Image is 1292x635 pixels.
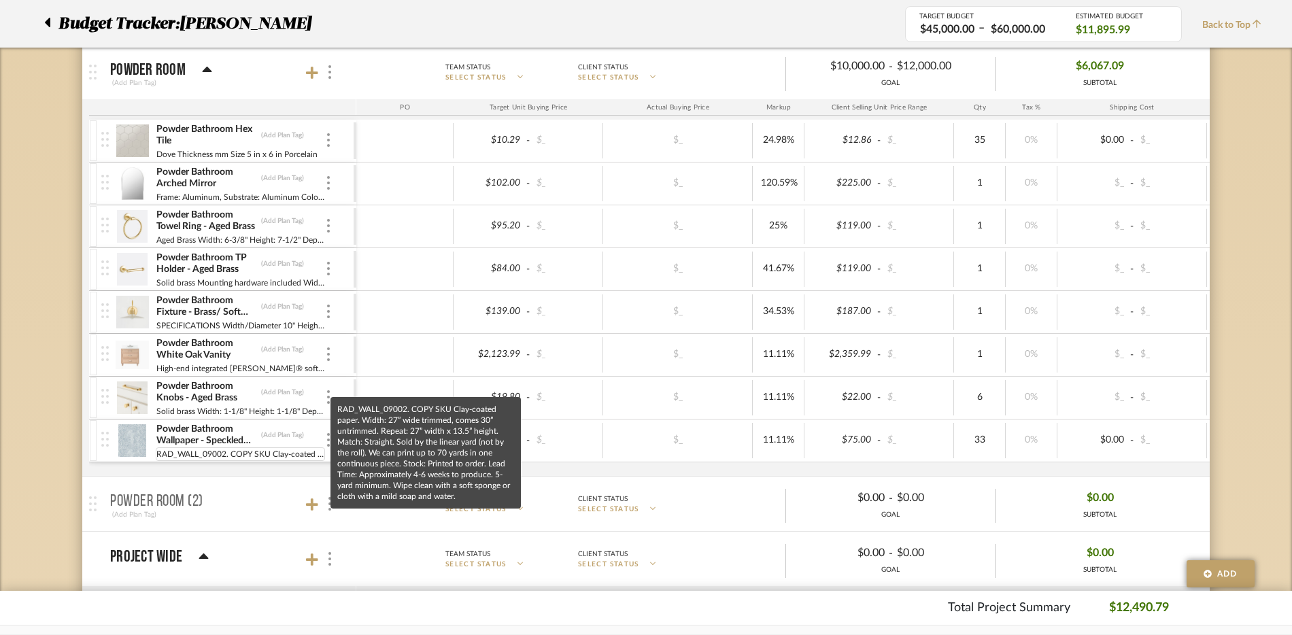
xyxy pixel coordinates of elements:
div: $_ [1136,216,1203,236]
div: Qty [954,99,1006,116]
div: $119.00 [809,216,875,236]
div: $_ [1061,302,1128,322]
span: - [889,545,893,562]
p: Powder Room (2) [110,494,203,510]
div: $_ [1136,173,1203,193]
span: - [875,348,883,362]
span: - [875,262,883,276]
div: $0.00 [1061,131,1128,150]
div: PO [356,586,454,602]
div: Client Status [578,493,628,505]
span: - [875,391,883,405]
p: Total Project Summary [948,599,1070,617]
div: 0% [1010,302,1053,322]
img: ee86c229-aef2-461f-af7e-1d2da8056227_50x50.jpg [116,424,149,457]
div: $_ [1136,259,1203,279]
mat-expansion-panel-header: Powder Room(Add Plan Tag)Team StatusSELECT STATUSClient StatusSELECT STATUS$10,000.00-$12,000.00G... [82,45,1210,99]
div: Qty [954,586,1006,602]
div: $0.00 [893,543,984,564]
div: Shipping Cost [1057,586,1207,602]
p: Project Wide [110,549,182,565]
div: SUBTOTAL [1076,78,1124,88]
div: 1 [958,302,1001,322]
div: Team Status [445,548,490,560]
p: $12,490.79 [1109,599,1169,617]
div: 0% [1010,173,1053,193]
div: 0% [1010,345,1053,364]
div: $_ [883,173,950,193]
div: $0.00 [798,543,889,564]
div: Client Selling Unit Price Range [804,99,954,116]
div: 0% [1010,259,1053,279]
div: $_ [532,216,599,236]
span: SELECT STATUS [578,73,639,83]
div: 35 [958,131,1001,150]
div: GOAL [786,78,995,88]
div: $_ [532,302,599,322]
span: – [979,20,985,37]
p: Powder Room [110,62,186,78]
span: SELECT STATUS [445,73,507,83]
div: $0.00 [1061,430,1128,450]
div: 11.11% [757,430,800,450]
span: - [1128,220,1136,233]
span: - [1128,262,1136,276]
div: GOAL [786,510,995,520]
div: $10,000.00 [798,56,889,77]
span: - [524,348,532,362]
img: 3dots-v.svg [327,133,330,147]
img: grip.svg [89,496,97,511]
img: 106ae83b-af42-4a01-a23f-7b912706cb28_50x50.jpg [116,210,149,243]
div: SUBTOTAL [1083,510,1117,520]
mat-expansion-panel-header: Project WideTeam StatusSELECT STATUSClient StatusSELECT STATUS$0.00-$0.00GOAL$0.00SUBTOTAL [82,532,1210,586]
div: $_ [1061,345,1128,364]
div: $139.00 [458,302,524,322]
span: Back to Top [1202,18,1268,33]
div: (Add Plan Tag) [260,345,305,354]
img: 3dots-v.svg [327,262,330,275]
div: Powder Bathroom Towel Ring - Aged Brass [156,209,257,233]
div: $2,359.99 [809,345,875,364]
div: $22.00 [809,388,875,407]
div: 34.53% [757,302,800,322]
div: $119.00 [809,259,875,279]
div: SUBTOTAL [1083,565,1117,575]
div: 33 [958,430,1001,450]
div: $_ [1061,216,1128,236]
div: Client Selling Unit Price Range [804,586,954,602]
span: - [889,58,893,75]
div: $_ [641,302,715,322]
div: $_ [883,345,950,364]
div: GOAL [786,565,995,575]
div: $10.29 [458,131,524,150]
div: $_ [883,216,950,236]
div: Actual Buying Price [603,586,753,602]
span: SELECT STATUS [578,560,639,570]
div: $_ [883,131,950,150]
div: (Add Plan Tag) [110,77,158,89]
div: 0% [1010,216,1053,236]
div: Markup [753,99,804,116]
div: 24.98% [757,131,800,150]
div: Target Unit Buying Price [454,586,603,602]
div: $_ [1136,388,1203,407]
img: vertical-grip.svg [101,132,109,147]
div: $_ [532,173,599,193]
div: $_ [641,388,715,407]
div: $_ [883,259,950,279]
div: $_ [1136,131,1203,150]
span: $6,067.09 [1076,56,1124,77]
img: vertical-grip.svg [101,218,109,233]
div: Client Status [578,548,628,560]
img: vertical-grip.svg [101,389,109,404]
div: $102.00 [458,173,524,193]
div: Powder Bathroom Hex Tile [156,123,257,148]
div: $19.80 [458,388,524,407]
img: 3dots-v.svg [328,552,331,566]
span: - [524,134,532,148]
div: Powder Bathroom Arched Mirror [156,166,257,190]
span: - [875,134,883,148]
div: $_ [641,216,715,236]
span: Budget Tracker: [58,12,180,36]
div: $_ [532,131,599,150]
